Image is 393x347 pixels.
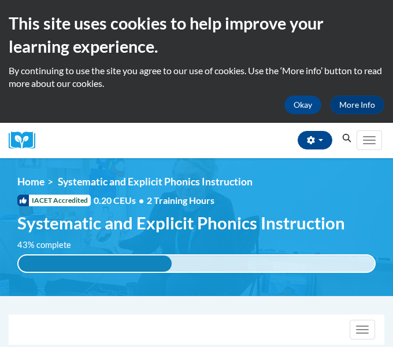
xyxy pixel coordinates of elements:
[355,123,384,158] div: Main menu
[298,131,332,149] button: Account Settings
[9,12,384,59] h2: This site uses cookies to help improve your learning experience.
[17,195,91,206] span: IACET Accredited
[17,176,45,188] a: Home
[147,195,214,206] span: 2 Training Hours
[338,132,355,145] button: Search
[139,195,144,206] span: •
[18,255,172,272] div: 43% complete
[284,96,321,114] button: Okay
[17,239,84,251] label: 43% complete
[330,96,384,114] a: More Info
[9,132,43,149] img: Logo brand
[17,213,345,233] span: Systematic and Explicit Phonics Instruction
[9,64,384,90] p: By continuing to use the site you agree to our use of cookies. Use the ‘More info’ button to read...
[9,132,43,149] a: Cox Campus
[94,194,147,207] span: 0.20 CEUs
[58,176,253,188] span: Systematic and Explicit Phonics Instruction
